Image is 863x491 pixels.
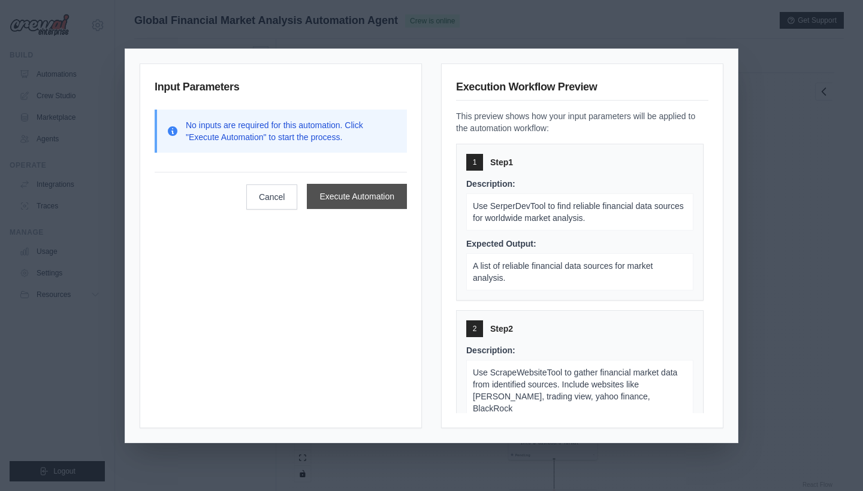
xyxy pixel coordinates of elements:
span: 1 [473,157,477,167]
span: Step 1 [490,156,513,168]
button: Execute Automation [307,184,407,209]
button: Cancel [246,184,298,210]
span: Step 2 [490,323,513,335]
span: Use SerperDevTool to find reliable financial data sources for worldwide market analysis. [473,201,684,223]
h3: Input Parameters [155,78,407,100]
span: 2 [473,324,477,334]
span: Description: [466,345,515,355]
h3: Execution Workflow Preview [456,78,708,101]
p: No inputs are required for this automation. Click "Execute Automation" to start the process. [186,119,397,143]
span: A list of reliable financial data sources for market analysis. [473,261,653,283]
span: Expected Output: [466,239,536,248]
iframe: Chat Widget [803,434,863,491]
p: This preview shows how your input parameters will be applied to the automation workflow: [456,110,708,134]
span: Description: [466,179,515,189]
span: Use ScrapeWebsiteTool to gather financial market data from identified sources. Include websites l... [473,368,677,413]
